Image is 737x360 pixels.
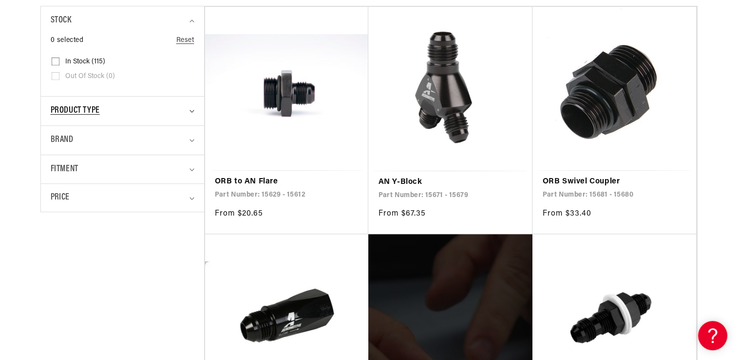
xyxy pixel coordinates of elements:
[65,58,105,66] span: In stock (115)
[51,155,194,184] summary: Fitment (0 selected)
[51,191,70,204] span: Price
[176,35,194,46] a: Reset
[51,162,78,177] span: Fitment
[51,97,194,125] summary: Product type (0 selected)
[51,133,74,147] span: Brand
[51,35,84,46] span: 0 selected
[542,176,686,188] a: ORB Swivel Coupler
[51,184,194,212] summary: Price
[65,72,115,81] span: Out of stock (0)
[51,126,194,155] summary: Brand (0 selected)
[51,104,100,118] span: Product type
[378,176,523,189] a: AN Y-Block
[215,176,359,188] a: ORB to AN Flare
[51,14,72,28] span: Stock
[51,6,194,35] summary: Stock (0 selected)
